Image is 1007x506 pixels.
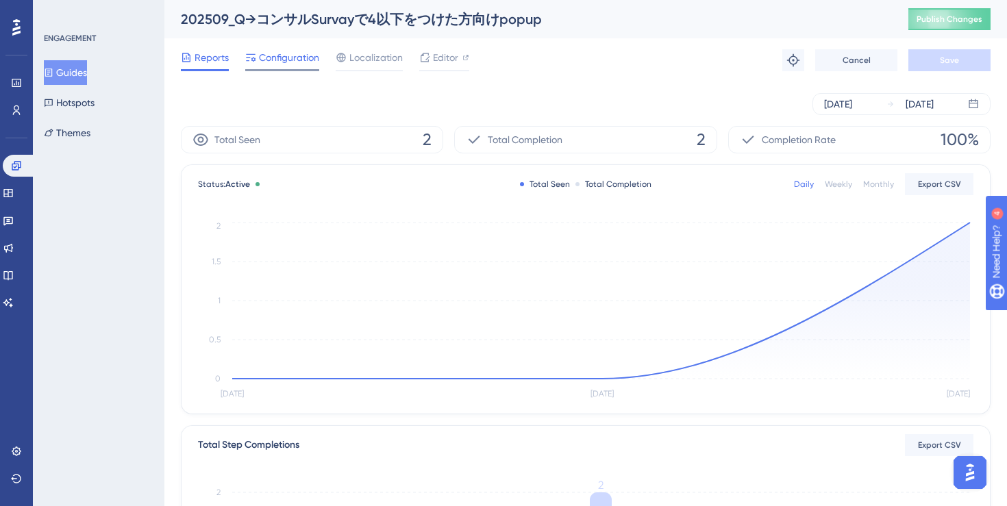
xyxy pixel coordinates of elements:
div: 4 [95,7,99,18]
span: Need Help? [32,3,86,20]
div: [DATE] [906,96,934,112]
tspan: 0.5 [209,335,221,344]
span: Localization [349,49,403,66]
button: Themes [44,121,90,145]
div: ENGAGEMENT [44,33,96,44]
span: Configuration [259,49,319,66]
span: Publish Changes [917,14,982,25]
tspan: [DATE] [947,389,970,399]
span: Export CSV [918,179,961,190]
div: Weekly [825,179,852,190]
span: Total Completion [488,131,562,148]
span: 100% [941,129,979,151]
span: 2 [697,129,706,151]
div: Daily [794,179,814,190]
div: 202509_Q→コンサルSurvayで4以下をつけた方向けpopup [181,10,874,29]
tspan: 2 [598,479,604,492]
tspan: [DATE] [221,389,244,399]
span: Total Seen [214,131,260,148]
span: Editor [433,49,458,66]
button: Export CSV [905,434,973,456]
div: Total Completion [575,179,651,190]
button: Cancel [815,49,897,71]
span: Cancel [843,55,871,66]
span: Completion Rate [762,131,836,148]
span: Active [225,179,250,189]
tspan: [DATE] [590,389,614,399]
tspan: 1.5 [212,257,221,266]
span: Save [940,55,959,66]
button: Publish Changes [908,8,991,30]
div: Total Step Completions [198,437,299,453]
tspan: 2 [216,488,221,497]
div: Total Seen [520,179,570,190]
div: Monthly [863,179,894,190]
span: Reports [195,49,229,66]
iframe: UserGuiding AI Assistant Launcher [949,452,991,493]
span: 2 [423,129,432,151]
tspan: 0 [215,374,221,383]
tspan: 2 [216,221,221,231]
span: Status: [198,179,250,190]
button: Save [908,49,991,71]
div: [DATE] [824,96,852,112]
button: Hotspots [44,90,95,115]
tspan: 1 [218,296,221,305]
button: Export CSV [905,173,973,195]
span: Export CSV [918,440,961,451]
button: Guides [44,60,87,85]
